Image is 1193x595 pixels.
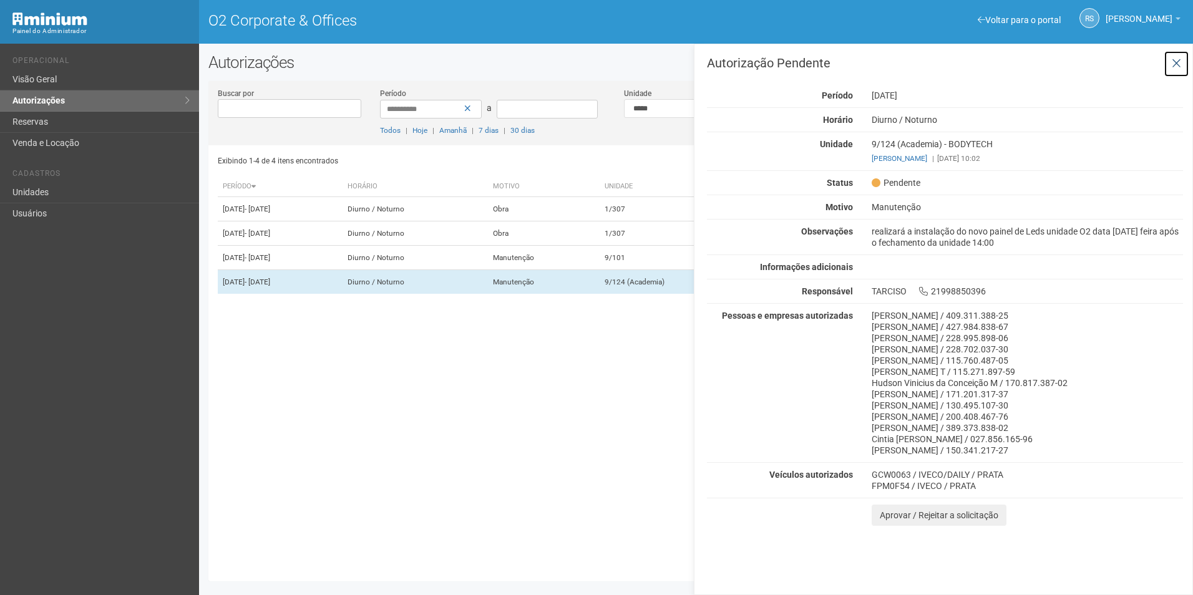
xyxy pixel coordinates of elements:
strong: Veículos autorizados [769,470,853,480]
img: Minium [12,12,87,26]
label: Unidade [624,88,651,99]
strong: Responsável [802,286,853,296]
div: GCW0063 / IVECO/DAILY / PRATA [872,469,1183,480]
td: Manutenção [488,270,600,294]
strong: Período [822,90,853,100]
h2: Autorizações [208,53,1184,72]
td: 1/307 [600,197,752,221]
div: realizará a instalação do novo painel de Leds unidade O2 data [DATE] feira após o fechamento da u... [862,226,1192,248]
li: Operacional [12,56,190,69]
div: [PERSON_NAME] / 150.341.217-27 [872,445,1183,456]
td: Obra [488,221,600,246]
h3: Autorização Pendente [707,57,1183,69]
a: Hoje [412,126,427,135]
div: [PERSON_NAME] / 130.495.107-30 [872,400,1183,411]
div: [PERSON_NAME] / 228.995.898-06 [872,332,1183,344]
span: Pendente [872,177,920,188]
span: - [DATE] [245,253,270,262]
th: Unidade [600,177,752,197]
a: RS [1079,8,1099,28]
label: Buscar por [218,88,254,99]
div: Cintia [PERSON_NAME] / 027.856.165-96 [872,433,1183,445]
a: Voltar para o portal [978,15,1061,25]
td: Diurno / Noturno [343,197,488,221]
td: Diurno / Noturno [343,270,488,294]
div: [PERSON_NAME] / 409.311.388-25 [872,310,1183,321]
a: Todos [380,126,401,135]
a: 30 dias [510,126,535,135]
span: | [472,126,474,135]
td: [DATE] [218,221,343,246]
div: [PERSON_NAME] / 200.408.467-76 [872,411,1183,422]
div: [PERSON_NAME] / 171.201.317-37 [872,389,1183,400]
div: 9/124 (Academia) - BODYTECH [862,138,1192,164]
th: Período [218,177,343,197]
a: [PERSON_NAME] [1106,16,1181,26]
strong: Pessoas e empresas autorizadas [722,311,853,321]
div: [DATE] 10:02 [872,153,1183,164]
div: FPM0F54 / IVECO / PRATA [872,480,1183,491]
span: - [DATE] [245,278,270,286]
span: | [432,126,434,135]
a: [PERSON_NAME] [872,154,927,163]
a: Amanhã [439,126,467,135]
li: Cadastros [12,169,190,182]
strong: Motivo [825,202,853,212]
span: Rayssa Soares Ribeiro [1106,2,1172,24]
div: [PERSON_NAME] / 427.984.838-67 [872,321,1183,332]
td: Diurno / Noturno [343,221,488,246]
div: Hudson Vinicius da Conceição M / 170.817.387-02 [872,377,1183,389]
strong: Unidade [820,139,853,149]
button: Aprovar / Rejeitar a solicitação [872,505,1006,526]
th: Horário [343,177,488,197]
div: [PERSON_NAME] / 228.702.037-30 [872,344,1183,355]
span: | [504,126,505,135]
td: 9/124 (Academia) [600,270,752,294]
span: | [406,126,407,135]
strong: Status [827,178,853,188]
div: TARCISO 21998850396 [862,286,1192,297]
td: [DATE] [218,197,343,221]
td: Obra [488,197,600,221]
span: - [DATE] [245,205,270,213]
h1: O2 Corporate & Offices [208,12,687,29]
div: Painel do Administrador [12,26,190,37]
span: | [932,154,934,163]
div: [PERSON_NAME] / 115.760.487-05 [872,355,1183,366]
span: - [DATE] [245,229,270,238]
label: Período [380,88,406,99]
td: [DATE] [218,270,343,294]
div: [DATE] [862,90,1192,101]
div: [PERSON_NAME] / 389.373.838-02 [872,422,1183,433]
a: 7 dias [479,126,499,135]
td: [DATE] [218,246,343,270]
div: [PERSON_NAME] T / 115.271.897-59 [872,366,1183,377]
td: Diurno / Noturno [343,246,488,270]
td: 1/307 [600,221,752,246]
strong: Observações [801,226,853,236]
div: Exibindo 1-4 de 4 itens encontrados [218,152,692,170]
div: Manutenção [862,201,1192,213]
strong: Horário [823,115,853,125]
strong: Informações adicionais [760,262,853,272]
span: a [487,103,492,113]
td: 9/101 [600,246,752,270]
th: Motivo [488,177,600,197]
td: Manutenção [488,246,600,270]
div: Diurno / Noturno [862,114,1192,125]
